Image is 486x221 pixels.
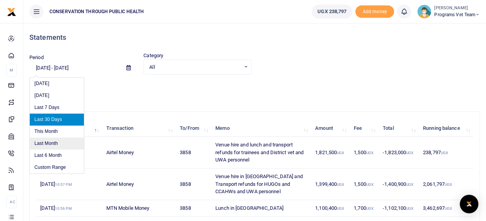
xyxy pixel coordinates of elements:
td: 3858 [176,168,211,200]
li: Ac [6,195,17,208]
td: Venue hire and lunch and transport refunds for trainees and District vet and UWA personnel [211,137,311,168]
td: 1,700 [350,200,379,217]
small: 10:57 PM [55,182,72,187]
a: logo-small logo-large logo-large [7,8,16,14]
span: UGX 238,797 [317,8,346,15]
li: Last 30 Days [30,114,84,126]
td: 1,100,400 [311,200,350,217]
td: 1,500 [350,168,379,200]
td: Venue hire in [GEOGRAPHIC_DATA] and Transport refunds for HUGOs and CCAHWs and UWA personnel [211,168,311,200]
li: [DATE] [30,78,84,90]
li: Last Month [30,138,84,150]
small: [PERSON_NAME] [434,5,480,12]
td: Lunch in [GEOGRAPHIC_DATA] [211,200,311,217]
label: Category [143,52,163,59]
td: -1,823,000 [379,137,419,168]
td: 1,399,400 [311,168,350,200]
li: Last 6 Month [30,150,84,161]
th: Amount: activate to sort column ascending [311,120,350,137]
small: 10:56 PM [55,206,72,211]
div: Open Intercom Messenger [460,195,478,213]
th: Total: activate to sort column ascending [379,120,419,137]
a: profile-user [PERSON_NAME] Programs Vet Team [417,5,480,19]
td: -1,400,900 [379,168,419,200]
small: UGX [366,182,373,187]
p: Download [29,84,480,92]
small: UGX [366,151,373,155]
td: Airtel Money [102,168,176,200]
small: UGX [337,151,344,155]
th: Transaction: activate to sort column ascending [102,120,176,137]
small: UGX [366,206,373,211]
li: Wallet ballance [309,5,355,19]
td: -1,102,100 [379,200,419,217]
td: [DATE] [36,168,102,200]
small: UGX [406,206,413,211]
td: 1,821,500 [311,137,350,168]
th: Memo: activate to sort column ascending [211,120,311,137]
td: 238,797 [419,137,473,168]
td: 3858 [176,200,211,217]
th: To/From: activate to sort column ascending [176,120,211,137]
li: Last 7 Days [30,102,84,114]
li: Toup your wallet [355,5,394,18]
small: UGX [445,182,452,187]
small: UGX [337,182,344,187]
small: UGX [406,151,413,155]
span: CONSERVATION THROUGH PUBLIC HEALTH [46,8,147,15]
th: Running balance: activate to sort column ascending [419,120,473,137]
img: profile-user [417,5,431,19]
span: All [149,63,240,71]
small: UGX [445,206,452,211]
a: UGX 238,797 [312,5,352,19]
li: This Month [30,126,84,138]
small: UGX [406,182,413,187]
li: Custom Range [30,161,84,173]
li: M [6,64,17,76]
td: Airtel Money [102,137,176,168]
input: select period [29,61,120,75]
td: 3858 [176,137,211,168]
td: 1,500 [350,137,379,168]
td: 2,061,797 [419,168,473,200]
td: 3,462,697 [419,200,473,217]
a: Add money [355,8,394,14]
small: UGX [441,151,448,155]
td: [DATE] [36,200,102,217]
img: logo-small [7,7,16,17]
span: Add money [355,5,394,18]
label: Period [29,54,44,61]
li: [DATE] [30,90,84,102]
h4: Statements [29,33,480,42]
small: UGX [337,206,344,211]
th: Fee: activate to sort column ascending [350,120,379,137]
span: Programs Vet Team [434,11,480,18]
td: MTN Mobile Money [102,200,176,217]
